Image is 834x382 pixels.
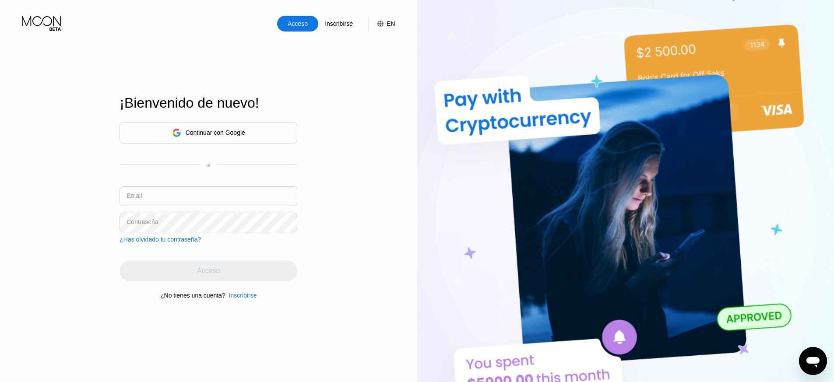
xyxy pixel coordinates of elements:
[120,122,297,144] div: Continuar con Google
[160,292,225,299] div: ¿No tienes una cuenta?
[387,20,395,27] div: EN
[120,236,201,243] div: ¿Has olvidado tu contraseña?
[206,162,211,168] div: or
[127,192,142,199] div: Email
[225,292,257,299] div: Inscribirse
[287,19,309,28] div: Acceso
[229,292,257,299] div: Inscribirse
[799,347,827,375] iframe: Botón para iniciar la ventana de mensajería
[318,16,359,32] div: Inscribirse
[127,218,158,225] div: Contraseña
[324,19,354,28] div: Inscribirse
[186,129,245,136] div: Continuar con Google
[120,95,297,111] div: ¡Bienvenido de nuevo!
[277,16,318,32] div: Acceso
[368,16,395,32] div: EN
